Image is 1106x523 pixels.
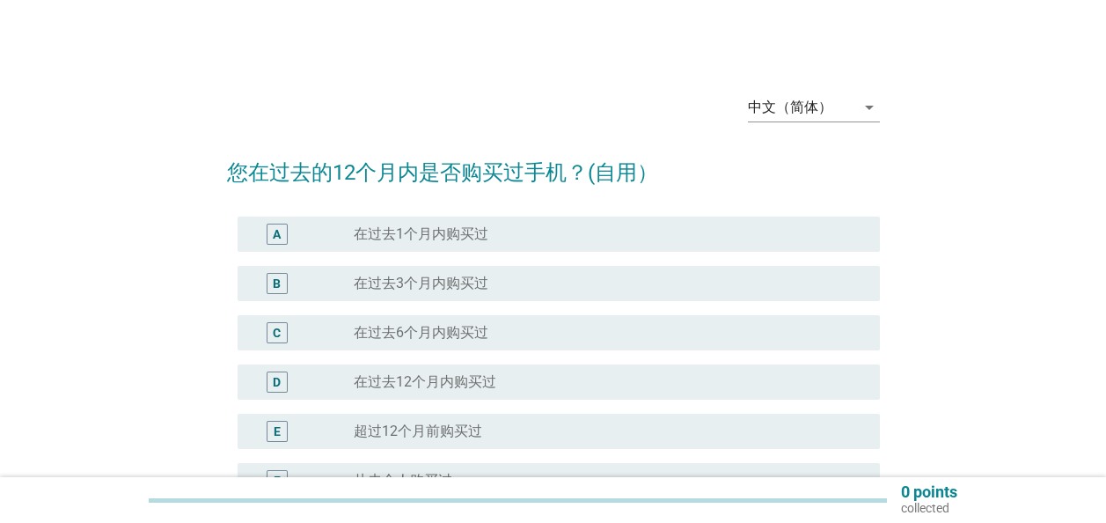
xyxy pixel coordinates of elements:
[227,139,880,188] h2: 您在过去的12个月内是否购买过手机？(自用）
[354,373,496,391] label: 在过去12个月内购买过
[273,373,281,392] div: D
[354,423,482,440] label: 超过12个月前购买过
[859,97,880,118] i: arrow_drop_down
[274,423,281,441] div: E
[901,484,957,500] p: 0 points
[354,324,488,342] label: 在过去6个月内购买过
[354,275,488,292] label: 在过去3个月内购买过
[273,275,281,293] div: B
[901,500,957,516] p: collected
[274,472,281,490] div: F
[354,472,452,490] label: 从未个人购买过
[354,225,488,243] label: 在过去1个月内购买过
[748,99,832,115] div: 中文（简体）
[273,324,281,343] div: C
[273,225,281,244] div: A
